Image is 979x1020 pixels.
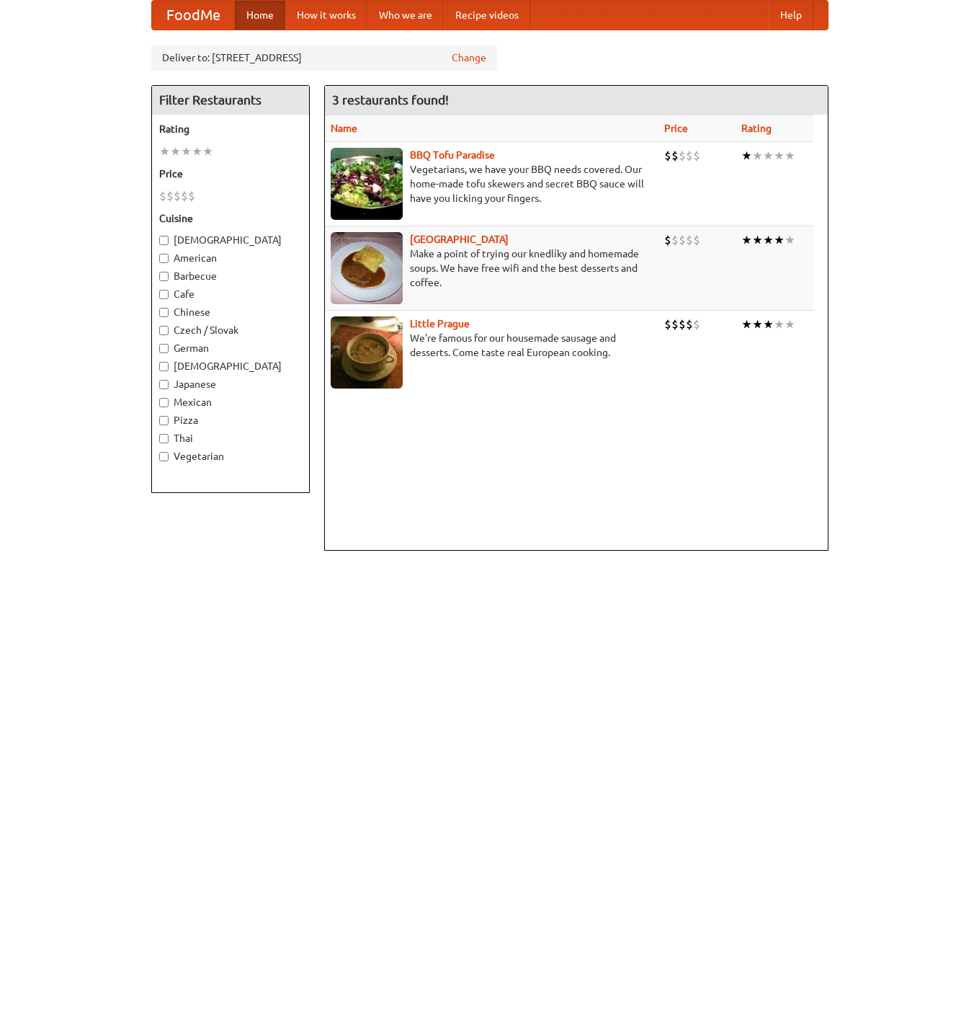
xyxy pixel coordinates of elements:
label: Barbecue [159,269,302,283]
label: Thai [159,431,302,445]
li: $ [686,232,693,248]
li: $ [174,188,181,204]
li: ★ [192,143,202,159]
li: $ [686,148,693,164]
h4: Filter Restaurants [152,86,309,115]
input: Japanese [159,380,169,389]
li: ★ [202,143,213,159]
a: Little Prague [410,318,470,329]
p: Make a point of trying our knedlíky and homemade soups. We have free wifi and the best desserts a... [331,247,653,290]
input: American [159,254,169,263]
label: Chinese [159,305,302,319]
label: Cafe [159,287,302,301]
li: $ [664,316,671,332]
li: ★ [752,316,763,332]
p: Vegetarians, we have your BBQ needs covered. Our home-made tofu skewers and secret BBQ sauce will... [331,162,653,205]
li: $ [664,232,671,248]
label: Mexican [159,395,302,409]
li: ★ [741,316,752,332]
a: [GEOGRAPHIC_DATA] [410,234,509,245]
input: Barbecue [159,272,169,281]
a: Change [452,50,486,65]
input: Chinese [159,308,169,317]
li: $ [188,188,195,204]
h5: Rating [159,122,302,136]
li: $ [671,148,679,164]
a: FoodMe [152,1,235,30]
li: ★ [741,232,752,248]
ng-pluralize: 3 restaurants found! [332,93,449,107]
label: Vegetarian [159,449,302,464]
li: ★ [181,143,192,159]
a: BBQ Tofu Paradise [410,149,495,161]
input: [DEMOGRAPHIC_DATA] [159,236,169,245]
input: Cafe [159,290,169,299]
li: ★ [774,148,784,164]
a: Price [664,123,688,134]
input: Czech / Slovak [159,326,169,335]
a: Name [331,123,357,134]
input: [DEMOGRAPHIC_DATA] [159,362,169,371]
li: $ [159,188,166,204]
li: ★ [741,148,752,164]
a: Rating [741,123,772,134]
input: Mexican [159,398,169,407]
li: ★ [784,232,795,248]
li: $ [664,148,671,164]
h5: Cuisine [159,211,302,226]
li: $ [166,188,174,204]
a: Recipe videos [444,1,530,30]
li: ★ [784,148,795,164]
li: ★ [170,143,181,159]
label: Czech / Slovak [159,323,302,337]
li: $ [671,232,679,248]
li: ★ [752,148,763,164]
p: We're famous for our housemade sausage and desserts. Come taste real European cooking. [331,331,653,360]
li: $ [693,148,700,164]
li: $ [693,232,700,248]
a: Who we are [367,1,444,30]
input: Thai [159,434,169,443]
a: Help [769,1,813,30]
input: Pizza [159,416,169,425]
input: Vegetarian [159,452,169,461]
h5: Price [159,167,302,181]
li: ★ [752,232,763,248]
li: ★ [763,148,774,164]
li: ★ [159,143,170,159]
li: $ [679,316,686,332]
label: Pizza [159,413,302,427]
li: $ [686,316,693,332]
li: $ [693,316,700,332]
input: German [159,344,169,353]
li: ★ [763,316,774,332]
li: $ [181,188,188,204]
label: American [159,251,302,265]
li: ★ [774,232,784,248]
img: czechpoint.jpg [331,232,403,304]
label: [DEMOGRAPHIC_DATA] [159,359,302,373]
li: $ [679,232,686,248]
li: ★ [763,232,774,248]
img: littleprague.jpg [331,316,403,389]
label: [DEMOGRAPHIC_DATA] [159,233,302,247]
a: Home [235,1,285,30]
li: $ [671,316,679,332]
li: ★ [784,316,795,332]
div: Deliver to: [STREET_ADDRESS] [151,45,497,71]
label: Japanese [159,377,302,391]
label: German [159,341,302,355]
li: $ [679,148,686,164]
a: How it works [285,1,367,30]
img: tofuparadise.jpg [331,148,403,220]
li: ★ [774,316,784,332]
